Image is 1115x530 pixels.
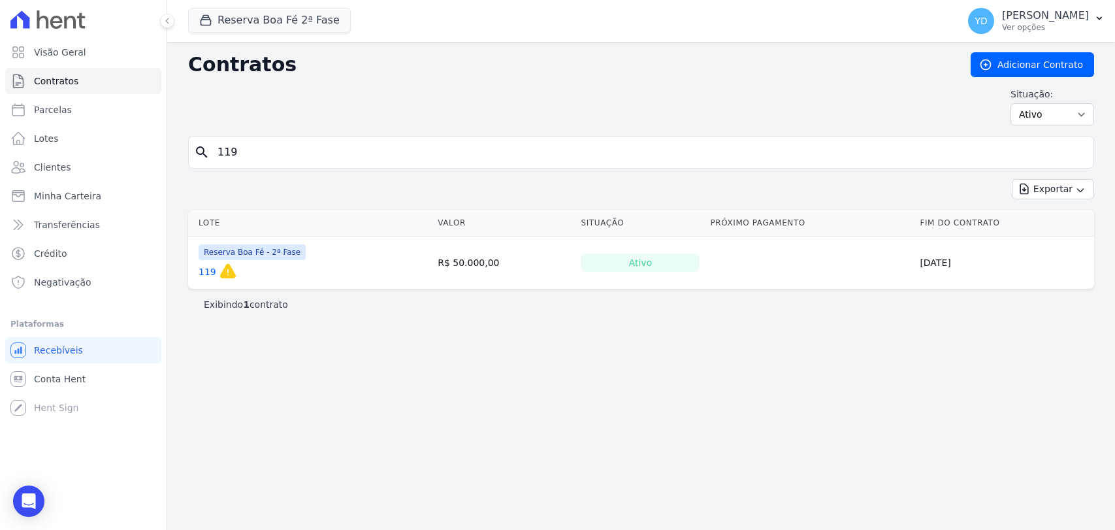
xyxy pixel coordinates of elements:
[34,276,91,289] span: Negativação
[705,210,914,237] th: Próximo Pagamento
[971,52,1094,77] a: Adicionar Contrato
[188,53,950,76] h2: Contratos
[5,366,161,392] a: Conta Hent
[34,344,83,357] span: Recebíveis
[34,75,78,88] span: Contratos
[199,265,216,278] a: 119
[432,210,575,237] th: Valor
[34,218,100,231] span: Transferências
[34,247,67,260] span: Crédito
[1002,9,1089,22] p: [PERSON_NAME]
[432,237,575,290] td: R$ 50.000,00
[1010,88,1094,101] label: Situação:
[34,373,86,386] span: Conta Hent
[204,298,288,311] p: Exibindo contrato
[34,103,72,116] span: Parcelas
[5,154,161,180] a: Clientes
[199,244,306,260] span: Reserva Boa Fé - 2ª Fase
[975,16,987,25] span: YD
[210,139,1088,165] input: Buscar por nome do lote
[914,237,1094,290] td: [DATE]
[243,299,250,310] b: 1
[188,8,351,33] button: Reserva Boa Fé 2ª Fase
[5,240,161,267] a: Crédito
[914,210,1094,237] th: Fim do Contrato
[13,486,44,517] div: Open Intercom Messenger
[34,190,101,203] span: Minha Carteira
[194,144,210,160] i: search
[1002,22,1089,33] p: Ver opções
[5,212,161,238] a: Transferências
[188,210,432,237] th: Lote
[1012,179,1094,199] button: Exportar
[34,46,86,59] span: Visão Geral
[958,3,1115,39] button: YD [PERSON_NAME] Ver opções
[581,254,700,272] div: Ativo
[34,132,59,145] span: Lotes
[5,269,161,295] a: Negativação
[5,183,161,209] a: Minha Carteira
[5,337,161,363] a: Recebíveis
[10,316,156,332] div: Plataformas
[5,125,161,152] a: Lotes
[5,68,161,94] a: Contratos
[5,39,161,65] a: Visão Geral
[34,161,71,174] span: Clientes
[5,97,161,123] a: Parcelas
[575,210,705,237] th: Situação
